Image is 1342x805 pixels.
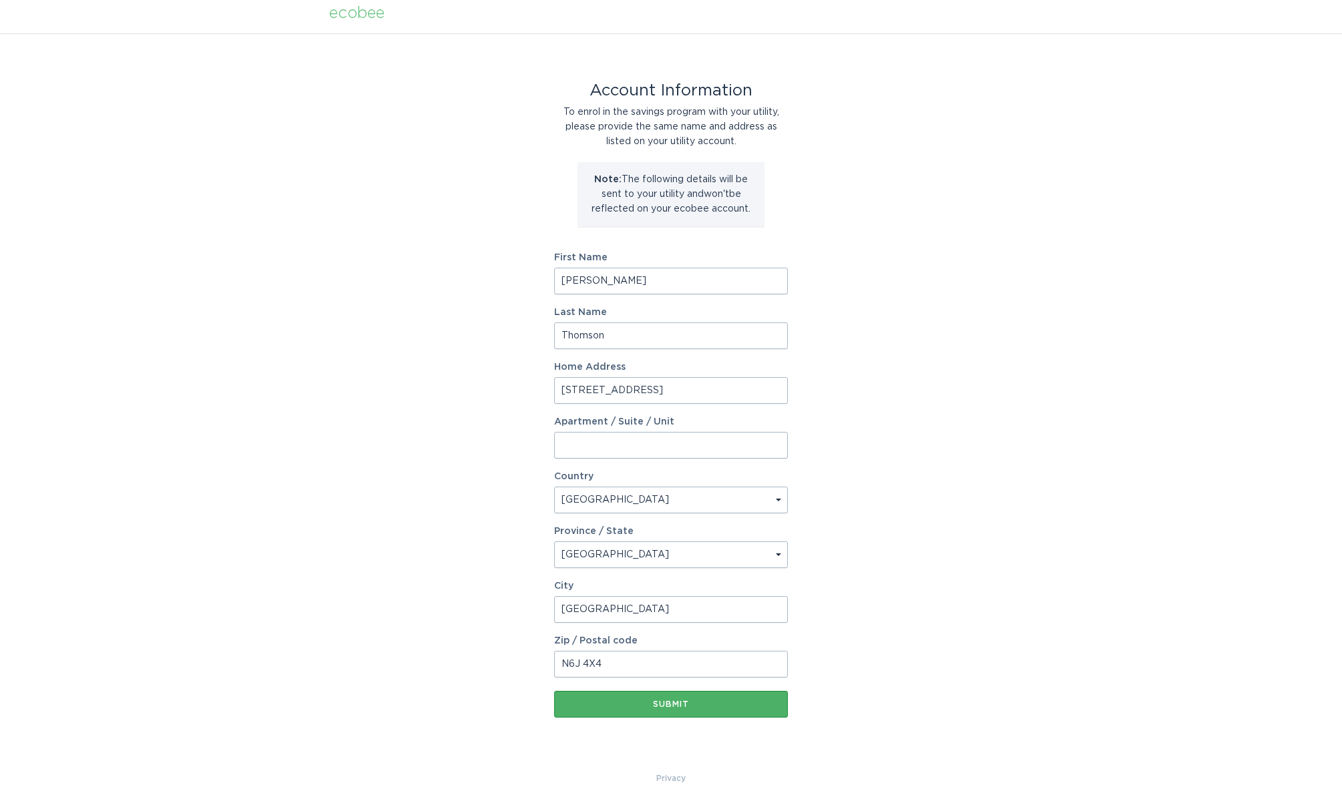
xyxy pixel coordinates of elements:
[554,472,594,481] label: Country
[554,581,788,591] label: City
[554,105,788,149] div: To enrol in the savings program with your utility, please provide the same name and address as li...
[554,83,788,98] div: Account Information
[554,636,788,645] label: Zip / Postal code
[554,691,788,718] button: Submit
[594,175,622,184] strong: Note:
[554,253,788,262] label: First Name
[554,417,788,427] label: Apartment / Suite / Unit
[329,6,385,21] div: ecobee
[561,700,781,708] div: Submit
[554,527,634,536] label: Province / State
[554,362,788,372] label: Home Address
[554,308,788,317] label: Last Name
[588,172,754,216] p: The following details will be sent to your utility and won't be reflected on your ecobee account.
[656,771,686,786] a: Privacy Policy & Terms of Use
